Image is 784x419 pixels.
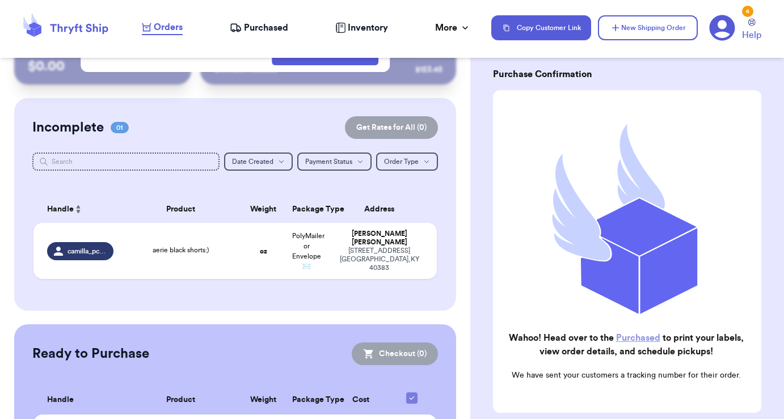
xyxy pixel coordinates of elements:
[244,21,288,35] span: Purchased
[335,21,388,35] a: Inventory
[435,21,471,35] div: More
[502,370,750,381] p: We have sent your customers a tracking number for their order.
[32,345,149,363] h2: Ready to Purchase
[742,19,761,42] a: Help
[493,67,761,81] h3: Purchase Confirmation
[384,158,419,165] span: Order Type
[242,386,285,414] th: Weight
[142,20,183,35] a: Orders
[47,394,74,406] span: Handle
[154,20,183,34] span: Orders
[32,153,220,171] input: Search
[345,116,438,139] button: Get Rates for All (0)
[335,247,423,272] div: [STREET_ADDRESS] [GEOGRAPHIC_DATA] , KY 40383
[502,331,750,358] h2: Wahoo! Head over to the to print your labels, view order details, and schedule pickups!
[348,21,388,35] span: Inventory
[230,21,288,35] a: Purchased
[120,386,242,414] th: Product
[47,204,74,215] span: Handle
[68,247,107,256] span: camilla_pc_04
[74,202,83,216] button: Sort ascending
[328,386,394,414] th: Cost
[335,230,423,247] div: [PERSON_NAME] [PERSON_NAME]
[242,196,285,223] th: Weight
[598,15,698,40] button: New Shipping Order
[111,122,129,133] span: 01
[709,15,735,41] a: 6
[285,196,328,223] th: Package Type
[153,247,209,253] span: aerie black shorts:)
[297,153,372,171] button: Payment Status
[285,386,329,414] th: Package Type
[376,153,438,171] button: Order Type
[491,15,591,40] button: Copy Customer Link
[224,153,293,171] button: Date Created
[305,158,352,165] span: Payment Status
[742,28,761,42] span: Help
[616,333,660,342] a: Purchased
[352,342,438,365] button: Checkout (0)
[260,248,267,255] strong: oz
[28,57,178,75] p: $ 0.00
[120,196,242,223] th: Product
[32,118,104,137] h2: Incomplete
[415,64,442,75] div: $ 123.45
[292,232,324,270] span: PolyMailer or Envelope ✉️
[328,196,437,223] th: Address
[232,158,273,165] span: Date Created
[742,6,753,17] div: 6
